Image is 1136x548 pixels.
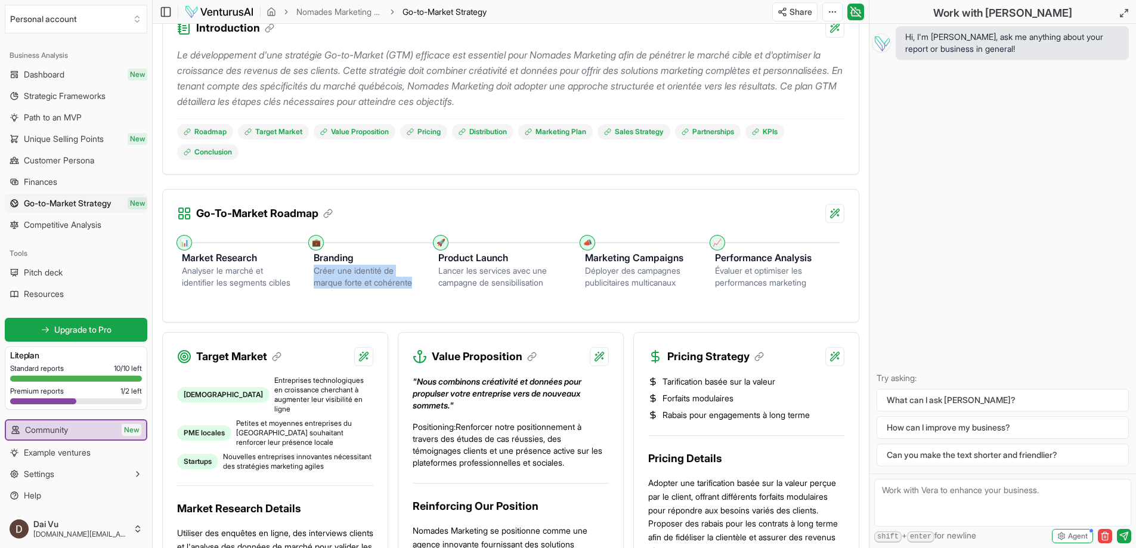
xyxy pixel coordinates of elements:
span: Help [24,490,41,501]
a: Sales Strategy [598,124,670,140]
a: Go-to-Market StrategyNew [5,194,147,213]
a: KPIs [745,124,784,140]
h3: Market Research Details [177,500,373,517]
div: Déployer des campagnes publicitaires multicanaux [585,265,695,289]
a: Resources [5,284,147,304]
h3: Introduction [196,20,274,36]
span: New [128,69,147,81]
span: Finances [24,176,57,188]
a: Path to an MVP [5,108,147,127]
div: Business Analysis [5,46,147,65]
span: Dai Vu [33,519,128,530]
a: Value Proposition [314,124,395,140]
h3: Market Research [182,250,295,265]
div: Évaluer et optimiser les performances marketing [715,265,821,289]
div: 📣 [583,238,592,247]
button: Share [772,2,818,21]
a: Nomades Marketing 2025 [296,6,382,18]
h3: Reinforcing Our Position [413,498,609,515]
a: Competitive Analysis [5,215,147,234]
a: Marketing Plan [518,124,593,140]
span: Entreprises technologiques en croissance cherchant à augmenter leur visibilité en ligne [274,376,373,414]
div: Analyser le marché et identifier les segments cibles [182,265,295,289]
button: Settings [5,465,147,484]
span: New [128,197,147,209]
a: Unique Selling PointsNew [5,129,147,148]
button: Can you make the text shorter and friendlier? [877,444,1129,466]
span: Share [790,6,812,18]
span: Petites et moyennes entreprises du [GEOGRAPHIC_DATA] souhaitant renforcer leur présence locale [236,419,373,447]
span: New [122,424,141,436]
h3: Performance Analysis [715,250,821,265]
a: Strategic Frameworks [5,86,147,106]
h3: Go-To-Market Roadmap [196,205,333,222]
span: Go-to-Market Strategy [24,197,112,209]
p: Try asking: [877,372,1129,384]
div: Créer une identité de marque forte et cohérente [314,265,419,289]
span: Standard reports [10,364,64,373]
div: PME locales [177,425,231,441]
h3: Branding [314,250,419,265]
kbd: shift [874,531,902,543]
p: "Nous combinons créativité et données pour propulser votre entreprise vers de nouveaux sommets." [413,376,609,411]
span: Unique Selling Points [24,133,104,145]
button: What can I ask [PERSON_NAME]? [877,389,1129,411]
div: Startups [177,454,218,469]
div: 💼 [311,238,321,247]
p: Positioning: Renforcer notre positionnement à travers des études de cas réussies, des témoignages... [413,421,609,469]
nav: breadcrumb [267,6,487,18]
span: Competitive Analysis [24,219,101,231]
h2: Work with [PERSON_NAME] [933,5,1072,21]
span: Resources [24,288,64,300]
div: 📊 [179,238,189,247]
a: DashboardNew [5,65,147,84]
span: Example ventures [24,447,91,459]
span: Go-to-Market Strategy [403,7,487,17]
h3: Product Launch [438,250,566,265]
span: Pitch deck [24,267,63,278]
span: 1 / 2 left [120,386,142,396]
img: logo [184,5,254,19]
img: Vera [872,33,891,52]
div: Lancer les services avec une campagne de sensibilisation [438,265,566,289]
a: Help [5,486,147,505]
a: Conclusion [177,144,239,160]
a: Partnerships [675,124,741,140]
li: Tarification basée sur la valeur [648,376,844,388]
a: Customer Persona [5,151,147,170]
span: Hi, I'm [PERSON_NAME], ask me anything about your report or business in general! [905,31,1119,55]
h3: Lite plan [10,349,142,361]
span: Agent [1068,531,1088,541]
h3: Target Market [196,348,281,365]
a: Pitch deck [5,263,147,282]
span: Dashboard [24,69,64,81]
span: Upgrade to Pro [54,324,112,336]
div: 🚀 [436,238,445,247]
span: + for newline [874,530,976,543]
span: Community [25,424,68,436]
span: Settings [24,468,54,480]
h3: Pricing Strategy [667,348,764,365]
li: Rabais pour engagements à long terme [648,409,844,421]
span: Go-to-Market Strategy [403,6,487,18]
a: Roadmap [177,124,233,140]
span: 10 / 10 left [114,364,142,373]
button: Dai Vu[DOMAIN_NAME][EMAIL_ADDRESS][DOMAIN_NAME] [5,515,147,543]
a: Finances [5,172,147,191]
button: Select an organization [5,5,147,33]
p: Le développement d'une stratégie Go-to-Market (GTM) efficace est essentiel pour Nomades Marketing... [177,47,844,109]
a: Pricing [400,124,447,140]
a: Distribution [452,124,513,140]
span: Path to an MVP [24,112,82,123]
button: Agent [1052,529,1093,543]
h3: Value Proposition [432,348,537,365]
li: Forfaits modulaires [648,392,844,404]
span: New [128,133,147,145]
span: Premium reports [10,386,64,396]
span: Strategic Frameworks [24,90,106,102]
a: Target Market [238,124,309,140]
span: [DOMAIN_NAME][EMAIL_ADDRESS][DOMAIN_NAME] [33,530,128,539]
h3: Pricing Details [648,450,844,467]
span: Nouvelles entreprises innovantes nécessitant des stratégies marketing agiles [223,452,373,471]
div: Tools [5,244,147,263]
